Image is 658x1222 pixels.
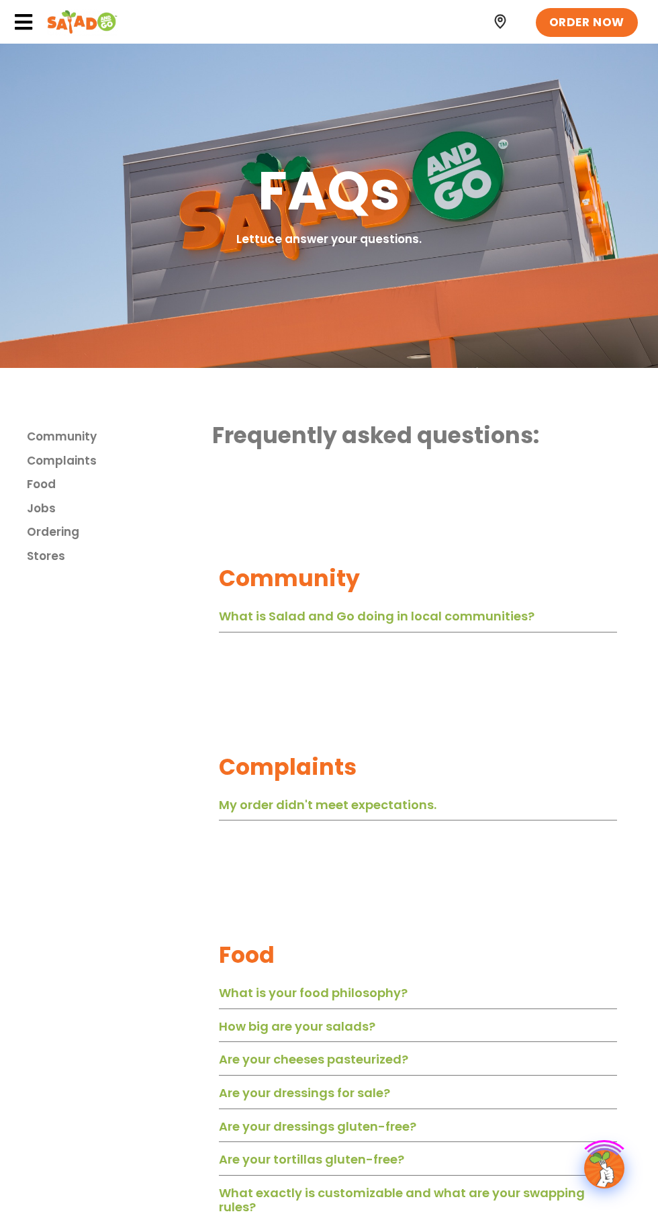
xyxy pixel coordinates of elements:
a: How big are your salads? [219,1018,375,1035]
a: Food [27,476,212,493]
h2: Food [219,941,617,970]
a: What is Salad and Go doing in local communities? [219,608,534,624]
img: Header logo [47,9,117,36]
span: Jobs [27,500,56,518]
div: How big are your salads? [219,1017,617,1043]
a: Are your dressings gluten-free? [219,1118,416,1135]
div: Are your dressings gluten-free? [219,1117,617,1143]
a: Are your cheeses pasteurized? [219,1051,408,1068]
h2: Complaints [219,753,617,782]
a: Are your dressings for sale? [219,1084,390,1101]
div: Are your cheeses pasteurized? [219,1050,617,1076]
span: Stores [27,548,65,565]
a: Complaints [27,453,212,470]
a: Are your tortillas gluten-free? [219,1151,404,1168]
a: What exactly is customizable and what are your swapping rules? [219,1184,585,1216]
span: ORDER NOW [549,15,624,31]
h2: Community [219,565,617,594]
div: Are your dressings for sale? [219,1084,617,1109]
span: Complaints [27,453,97,470]
span: Ordering [27,524,79,541]
h2: Frequently asked questions: [212,422,624,451]
a: Stores [27,548,212,565]
span: Community [27,428,97,446]
a: Jobs [27,500,212,518]
div: What is Salad and Go doing in local communities? [219,607,617,632]
div: What is your food philosophy? [219,984,617,1009]
div: Are your tortillas gluten-free? [219,1150,617,1176]
h1: FAQs [258,164,400,218]
a: What is your food philosophy? [219,984,408,1001]
a: Ordering [27,524,212,541]
span: Food [27,476,56,493]
a: Community [27,428,212,446]
a: ORDER NOW [536,8,638,38]
div: My order didn't meet expectations. [219,796,617,821]
a: My order didn't meet expectations. [219,796,436,813]
h2: Lettuce answer your questions. [236,231,422,248]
